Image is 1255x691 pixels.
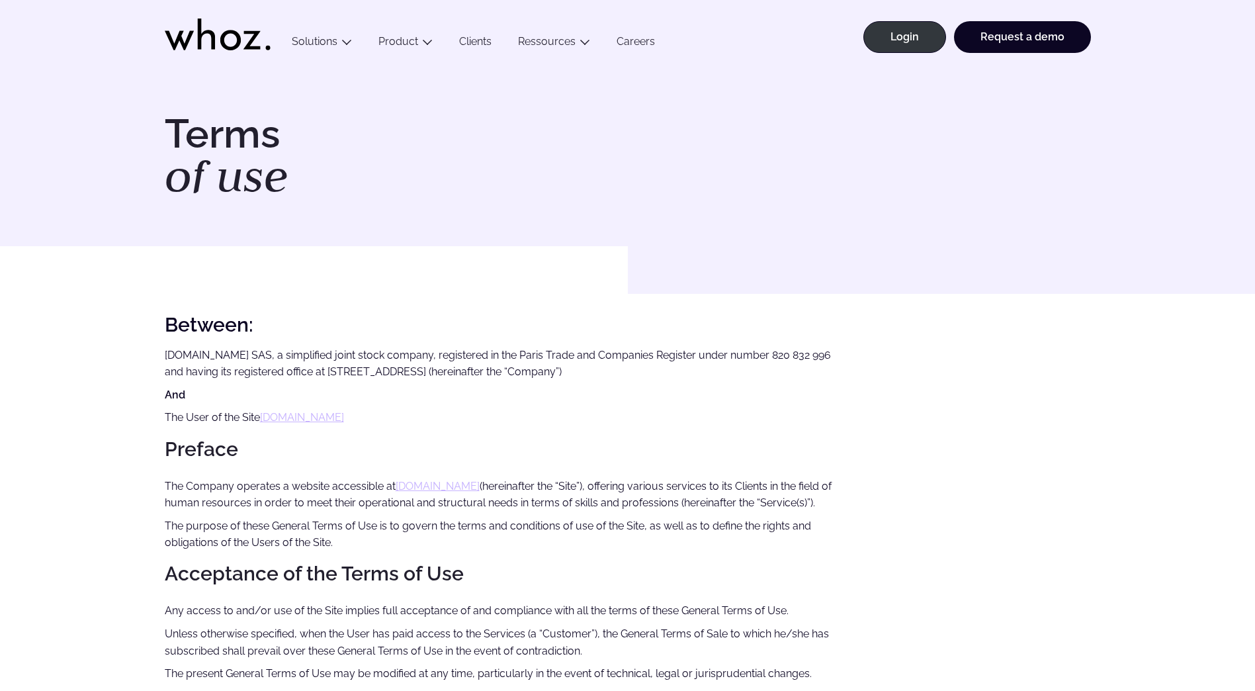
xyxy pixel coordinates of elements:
[165,389,185,401] strong: And
[396,480,480,492] a: [DOMAIN_NAME]
[446,35,505,53] a: Clients
[165,625,842,659] p: Unless otherwise specified, when the User has paid access to the Services (a “Customer”), the Gen...
[165,409,842,426] p: The User of the Site
[518,35,576,48] a: Ressources
[165,478,842,512] p: The Company operates a website accessible at (hereinafter the “Site”), offering various services ...
[165,347,842,381] p: [DOMAIN_NAME] SAS, a simplified joint stock company, registered in the Paris Trade and Companies ...
[165,315,842,335] p: :
[378,35,418,48] a: Product
[165,518,842,551] p: The purpose of these General Terms of Use is to govern the terms and conditions of use of the Sit...
[365,35,446,53] button: Product
[279,35,365,53] button: Solutions
[165,602,842,619] p: Any access to and/or use of the Site implies full acceptance of and compliance with all the terms...
[260,411,344,424] a: [DOMAIN_NAME]
[165,665,842,682] p: The present General Terms of Use may be modified at any time, particularly in the event of techni...
[863,21,946,53] a: Login
[954,21,1091,53] a: Request a demo
[165,438,842,460] h2: Preface
[165,114,621,199] h1: Terms
[165,313,249,336] strong: Between
[165,563,842,584] h2: Acceptance of the Terms of Use
[165,146,288,205] em: of use
[505,35,603,53] button: Ressources
[603,35,668,53] a: Careers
